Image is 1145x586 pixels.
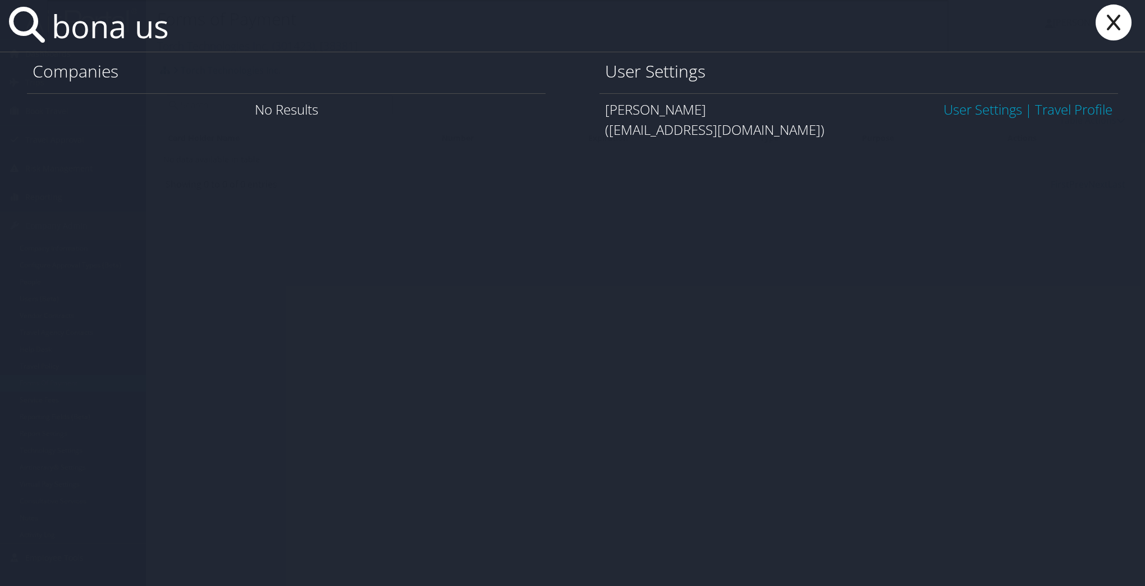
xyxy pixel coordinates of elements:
a: View OBT Profile [1035,100,1112,119]
span: [PERSON_NAME] [605,100,706,119]
h1: Companies [33,60,540,83]
div: ([EMAIL_ADDRESS][DOMAIN_NAME]) [605,120,1112,140]
a: User Settings [944,100,1022,119]
h1: User Settings [605,60,1112,83]
span: | [1022,100,1035,119]
div: No Results [27,93,546,125]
